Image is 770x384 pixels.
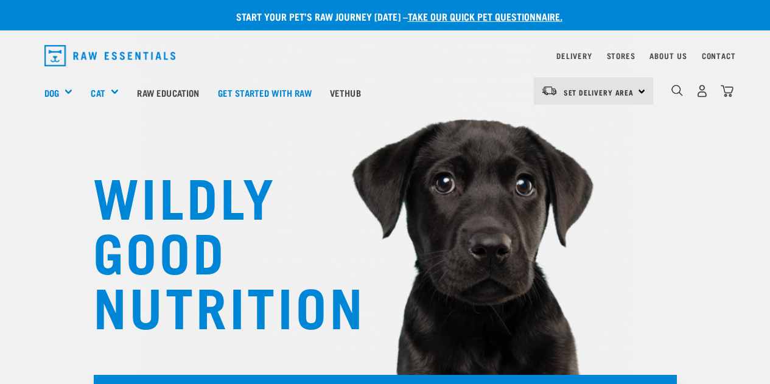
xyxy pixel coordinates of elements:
img: home-icon@2x.png [721,85,733,97]
img: Raw Essentials Logo [44,45,176,66]
a: Get started with Raw [209,68,321,117]
img: home-icon-1@2x.png [671,85,683,96]
a: Delivery [556,54,592,58]
span: Set Delivery Area [564,90,634,94]
h1: WILDLY GOOD NUTRITION [93,167,337,332]
a: Stores [607,54,635,58]
a: take our quick pet questionnaire. [408,13,562,19]
a: Raw Education [128,68,208,117]
img: van-moving.png [541,85,558,96]
a: Cat [91,86,105,100]
a: About Us [649,54,687,58]
nav: dropdown navigation [35,40,736,71]
a: Vethub [321,68,370,117]
a: Dog [44,86,59,100]
img: user.png [696,85,709,97]
a: Contact [702,54,736,58]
